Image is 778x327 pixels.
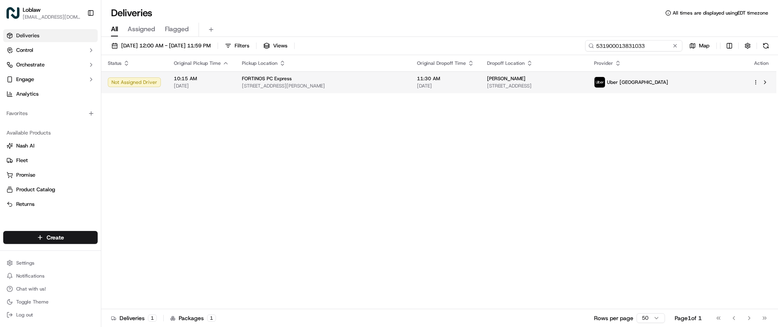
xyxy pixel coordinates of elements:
[3,198,98,211] button: Returns
[121,42,211,49] span: [DATE] 12:00 AM - [DATE] 11:59 PM
[5,178,65,192] a: 📗Knowledge Base
[417,60,466,66] span: Original Dropoff Time
[74,126,91,132] span: [DATE]
[16,171,35,179] span: Promise
[57,201,98,207] a: Powered byPylon
[17,77,32,92] img: 1755196953914-cd9d9cba-b7f7-46ee-b6f5-75ff69acacf5
[16,286,46,292] span: Chat with us!
[594,314,633,322] p: Rows per page
[242,83,404,89] span: [STREET_ADDRESS][PERSON_NAME]
[3,73,98,86] button: Engage
[25,126,68,132] span: Loblaw 12 agents
[16,76,34,83] span: Engage
[81,201,98,207] span: Pylon
[6,142,94,150] a: Nash AI
[3,270,98,282] button: Notifications
[16,157,28,164] span: Fleet
[174,60,221,66] span: Original Pickup Time
[3,183,98,196] button: Product Catalog
[8,32,147,45] p: Welcome 👋
[16,186,55,193] span: Product Catalog
[36,77,133,85] div: Start new chat
[65,178,133,192] a: 💻API Documentation
[487,60,525,66] span: Dropoff Location
[260,40,291,51] button: Views
[111,24,118,34] span: All
[8,8,24,24] img: Nash
[16,260,34,266] span: Settings
[3,296,98,308] button: Toggle Theme
[487,83,581,89] span: [STREET_ADDRESS]
[23,6,41,14] button: Loblaw
[594,60,613,66] span: Provider
[174,75,229,82] span: 10:15 AM
[585,40,682,51] input: Type to search
[6,201,94,208] a: Returns
[70,126,73,132] span: •
[417,83,474,89] span: [DATE]
[16,142,34,150] span: Nash AI
[3,257,98,269] button: Settings
[3,283,98,295] button: Chat with us!
[3,126,98,139] div: Available Products
[21,52,146,61] input: Got a question? Start typing here...
[8,105,54,112] div: Past conversations
[3,107,98,120] div: Favorites
[3,169,98,182] button: Promise
[170,314,216,322] div: Packages
[607,79,668,85] span: Uber [GEOGRAPHIC_DATA]
[111,314,157,322] div: Deliveries
[3,3,84,23] button: LoblawLoblaw[EMAIL_ADDRESS][DOMAIN_NAME]
[108,60,122,66] span: Status
[760,40,772,51] button: Refresh
[3,139,98,152] button: Nash AI
[6,6,19,19] img: Loblaw
[16,273,45,279] span: Notifications
[8,182,15,188] div: 📗
[16,299,49,305] span: Toggle Theme
[16,90,38,98] span: Analytics
[594,77,605,88] img: uber-new-logo.jpeg
[417,75,474,82] span: 11:30 AM
[3,88,98,100] a: Analytics
[673,10,768,16] span: All times are displayed using EDT timezone
[16,312,33,318] span: Log out
[242,60,278,66] span: Pickup Location
[47,233,64,242] span: Create
[174,83,229,89] span: [DATE]
[148,314,157,322] div: 1
[753,60,770,66] div: Action
[23,14,81,20] button: [EMAIL_ADDRESS][DOMAIN_NAME]
[77,181,130,189] span: API Documentation
[6,157,94,164] a: Fleet
[126,104,147,113] button: See all
[16,47,33,54] span: Control
[108,40,214,51] button: [DATE] 12:00 AM - [DATE] 11:59 PM
[25,147,68,154] span: Loblaw 12 agents
[699,42,710,49] span: Map
[3,154,98,167] button: Fleet
[16,201,34,208] span: Returns
[6,186,94,193] a: Product Catalog
[70,147,73,154] span: •
[8,140,21,153] img: Loblaw 12 agents
[128,24,155,34] span: Assigned
[111,6,152,19] h1: Deliveries
[3,44,98,57] button: Control
[138,80,147,90] button: Start new chat
[165,24,189,34] span: Flagged
[68,182,75,188] div: 💻
[6,171,94,179] a: Promise
[16,32,39,39] span: Deliveries
[273,42,287,49] span: Views
[3,231,98,244] button: Create
[3,29,98,42] a: Deliveries
[3,58,98,71] button: Orchestrate
[74,147,91,154] span: [DATE]
[235,42,249,49] span: Filters
[207,314,216,322] div: 1
[8,118,21,131] img: Loblaw 12 agents
[36,85,111,92] div: We're available if you need us!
